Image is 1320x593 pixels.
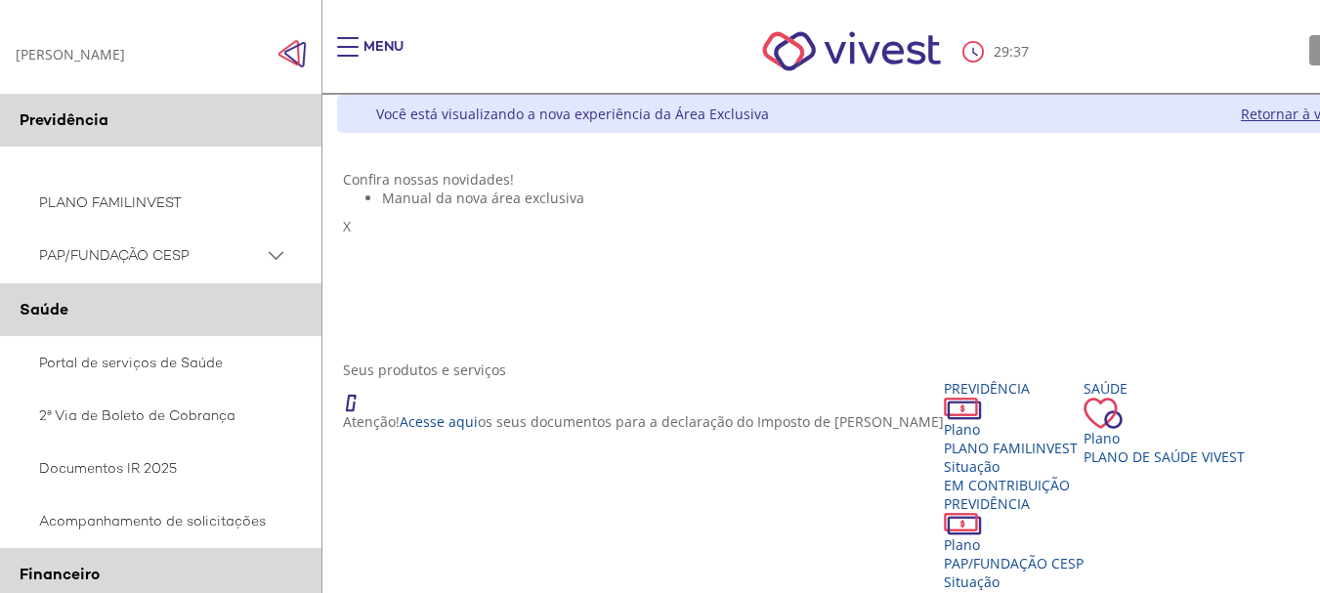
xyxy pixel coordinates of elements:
[1084,429,1245,447] div: Plano
[400,412,478,431] a: Acesse aqui
[1084,447,1245,466] span: Plano de Saúde VIVEST
[944,439,1078,457] span: PLANO FAMILINVEST
[382,189,584,207] span: Manual da nova área exclusiva
[944,379,1084,494] a: Previdência PlanoPLANO FAMILINVEST SituaçãoEM CONTRIBUIÇÃO
[343,217,351,235] span: X
[944,494,1084,513] div: Previdência
[962,41,1033,63] div: :
[20,564,100,584] span: Financeiro
[994,42,1009,61] span: 29
[944,554,1084,572] span: PAP/FUNDAÇÃO CESP
[363,37,404,76] div: Menu
[343,379,376,412] img: ico_atencao.png
[944,420,1084,439] div: Plano
[944,513,982,535] img: ico_dinheiro.png
[944,535,1084,554] div: Plano
[277,39,307,68] span: Click to close side navigation.
[1013,42,1029,61] span: 37
[944,572,1084,591] div: Situação
[39,243,264,268] span: PAP/FUNDAÇÃO CESP
[376,105,769,123] div: Você está visualizando a nova experiência da Área Exclusiva
[944,379,1084,398] div: Previdência
[944,476,1070,494] span: EM CONTRIBUIÇÃO
[20,109,108,130] span: Previdência
[741,10,962,93] img: Vivest
[1084,398,1123,429] img: ico_coracao.png
[277,39,307,68] img: Fechar menu
[944,457,1084,476] div: Situação
[1084,379,1245,466] a: Saúde PlanoPlano de Saúde VIVEST
[944,398,982,420] img: ico_dinheiro.png
[20,299,68,319] span: Saúde
[343,412,944,431] p: Atenção! os seus documentos para a declaração do Imposto de [PERSON_NAME]
[16,45,125,64] div: [PERSON_NAME]
[1084,379,1245,398] div: Saúde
